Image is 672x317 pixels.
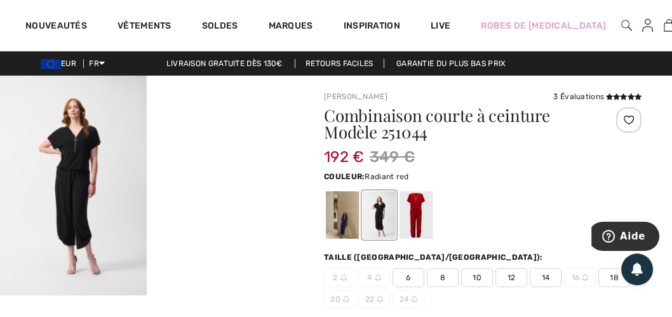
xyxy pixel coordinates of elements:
a: Garantie du plus bas prix [386,59,516,68]
a: [PERSON_NAME] [324,92,387,101]
span: 192 € [324,135,365,166]
span: 18 [598,268,630,287]
img: ring-m.svg [582,274,588,281]
a: Soldes [202,20,238,34]
span: 22 [358,290,390,309]
span: 14 [530,268,561,287]
a: Retours faciles [295,59,384,68]
a: Nouveautés [25,20,87,34]
span: 8 [427,268,459,287]
div: Taille ([GEOGRAPHIC_DATA]/[GEOGRAPHIC_DATA]): [324,252,546,263]
div: Noir [363,191,396,239]
img: Mes infos [642,18,653,33]
img: Euro [41,59,61,69]
a: Robes de [MEDICAL_DATA] [481,19,606,32]
a: Live [431,19,450,32]
a: Livraison gratuite dès 130€ [156,59,293,68]
span: Radiant red [365,172,408,181]
img: ring-m.svg [340,274,347,281]
span: 24 [393,290,424,309]
img: ring-m.svg [377,296,383,302]
div: Bleu Nuit [326,191,359,239]
span: 4 [358,268,390,287]
a: Se connecter [632,18,663,34]
img: ring-m.svg [375,274,381,281]
h1: Combinaison courte à ceinture Modèle 251044 [324,107,589,140]
img: ring-m.svg [411,296,417,302]
span: 6 [393,268,424,287]
img: recherche [621,18,632,33]
span: 20 [324,290,356,309]
span: 10 [461,268,493,287]
a: Vêtements [118,20,171,34]
div: 3 Évaluations [553,91,642,102]
span: FR [89,59,105,68]
span: 349 € [370,145,415,168]
img: ring-m.svg [343,296,349,302]
video: Your browser does not support the video tag. [147,76,293,149]
iframe: Ouvre un widget dans lequel vous pouvez trouver plus d’informations [591,222,659,253]
span: 12 [495,268,527,287]
div: Radiant red [400,191,433,239]
span: EUR [41,59,81,68]
span: Couleur: [324,172,365,181]
a: Marques [269,20,313,34]
span: 16 [564,268,596,287]
span: 2 [324,268,356,287]
span: Inspiration [344,20,400,34]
